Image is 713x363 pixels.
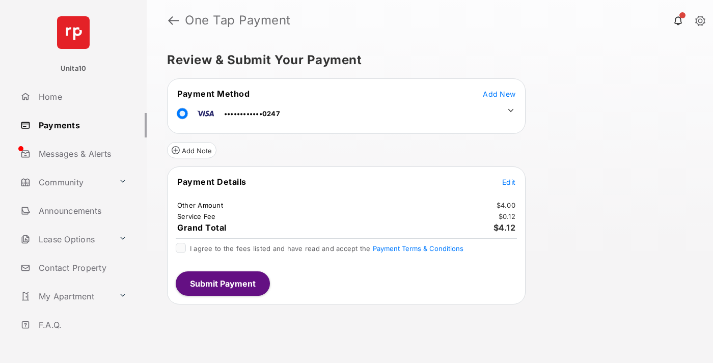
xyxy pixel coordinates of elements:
span: ••••••••••••0247 [224,109,280,118]
button: Add New [483,89,515,99]
a: Announcements [16,199,147,223]
td: $4.00 [496,201,516,210]
h5: Review & Submit Your Payment [167,54,684,66]
span: I agree to the fees listed and have read and accept the [190,244,463,253]
a: Lease Options [16,227,115,252]
a: F.A.Q. [16,313,147,337]
button: Submit Payment [176,271,270,296]
a: My Apartment [16,284,115,309]
span: Add New [483,90,515,98]
a: Contact Property [16,256,147,280]
td: Service Fee [177,212,216,221]
span: Grand Total [177,222,227,233]
button: I agree to the fees listed and have read and accept the [373,244,463,253]
p: Unita10 [61,64,87,74]
a: Payments [16,113,147,137]
td: $0.12 [498,212,516,221]
img: svg+xml;base64,PHN2ZyB4bWxucz0iaHR0cDovL3d3dy53My5vcmcvMjAwMC9zdmciIHdpZHRoPSI2NCIgaGVpZ2h0PSI2NC... [57,16,90,49]
strong: One Tap Payment [185,14,291,26]
a: Messages & Alerts [16,142,147,166]
span: Payment Method [177,89,250,99]
span: Payment Details [177,177,246,187]
td: Other Amount [177,201,224,210]
button: Add Note [167,142,216,158]
button: Edit [502,177,515,187]
span: Edit [502,178,515,186]
span: $4.12 [493,222,516,233]
a: Home [16,85,147,109]
a: Community [16,170,115,194]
